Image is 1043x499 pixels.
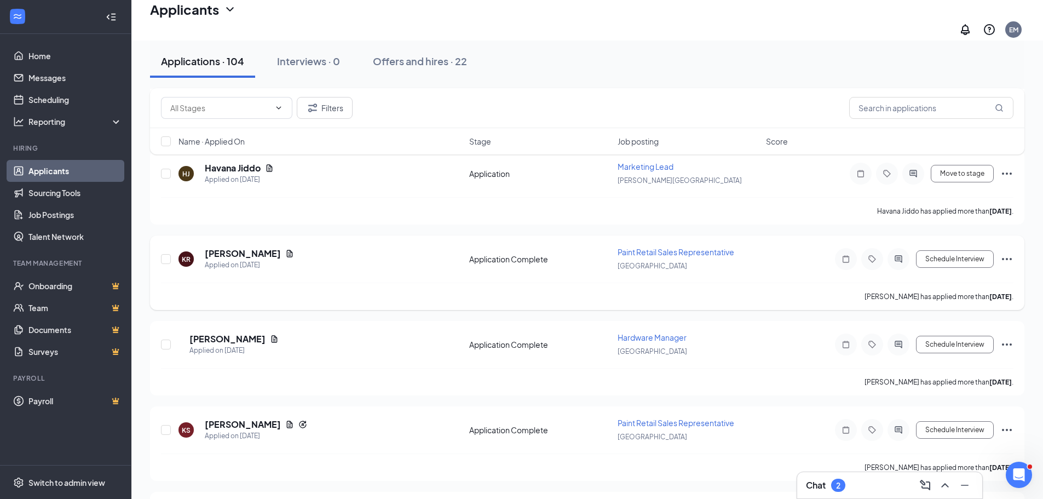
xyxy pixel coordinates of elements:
[916,336,994,353] button: Schedule Interview
[618,418,734,428] span: Paint Retail Sales Representative
[956,477,973,494] button: Minimize
[618,136,659,147] span: Job posting
[270,335,279,343] svg: Document
[892,255,905,263] svg: ActiveChat
[469,254,611,265] div: Application Complete
[28,297,122,319] a: TeamCrown
[298,420,307,429] svg: Reapply
[880,169,894,178] svg: Tag
[205,248,281,260] h5: [PERSON_NAME]
[161,54,244,68] div: Applications · 104
[277,54,340,68] div: Interviews · 0
[373,54,467,68] div: Offers and hires · 22
[766,136,788,147] span: Score
[469,136,491,147] span: Stage
[274,104,283,112] svg: ChevronDown
[959,23,972,36] svg: Notifications
[936,477,954,494] button: ChevronUp
[618,262,687,270] span: [GEOGRAPHIC_DATA]
[13,259,120,268] div: Team Management
[1000,338,1013,351] svg: Ellipses
[205,174,274,185] div: Applied on [DATE]
[223,3,237,16] svg: ChevronDown
[917,477,934,494] button: ComposeMessage
[28,390,122,412] a: PayrollCrown
[989,207,1012,215] b: [DATE]
[989,292,1012,301] b: [DATE]
[1000,423,1013,437] svg: Ellipses
[995,104,1004,112] svg: MagnifyingGlass
[916,250,994,268] button: Schedule Interview
[28,204,122,226] a: Job Postings
[170,102,270,114] input: All Stages
[1009,25,1018,35] div: EM
[28,116,123,127] div: Reporting
[189,333,266,345] h5: [PERSON_NAME]
[866,255,879,263] svg: Tag
[618,332,687,342] span: Hardware Manager
[1000,253,1013,266] svg: Ellipses
[28,160,122,182] a: Applicants
[469,425,611,435] div: Application Complete
[839,255,852,263] svg: Note
[919,479,932,492] svg: ComposeMessage
[892,340,905,349] svg: ActiveChat
[28,226,122,248] a: Talent Network
[182,169,190,179] div: HJ
[1000,167,1013,180] svg: Ellipses
[989,463,1012,472] b: [DATE]
[931,165,994,182] button: Move to stage
[1006,462,1032,488] iframe: Intercom live chat
[205,162,261,174] h5: Havana Jiddo
[285,420,294,429] svg: Document
[839,340,852,349] svg: Note
[205,418,281,431] h5: [PERSON_NAME]
[907,169,920,178] svg: ActiveChat
[28,89,122,111] a: Scheduling
[849,97,1013,119] input: Search in applications
[189,345,279,356] div: Applied on [DATE]
[13,144,120,153] div: Hiring
[205,260,294,271] div: Applied on [DATE]
[866,340,879,349] svg: Tag
[28,341,122,363] a: SurveysCrown
[865,377,1013,387] p: [PERSON_NAME] has applied more than .
[265,164,274,173] svg: Document
[12,11,23,22] svg: WorkstreamLogo
[877,207,1013,216] p: Havana Jiddo has applied more than .
[13,116,24,127] svg: Analysis
[469,339,611,350] div: Application Complete
[106,12,117,22] svg: Collapse
[285,249,294,258] svg: Document
[205,431,307,441] div: Applied on [DATE]
[892,426,905,434] svg: ActiveChat
[854,169,867,178] svg: Note
[28,275,122,297] a: OnboardingCrown
[28,319,122,341] a: DocumentsCrown
[618,176,742,185] span: [PERSON_NAME][GEOGRAPHIC_DATA]
[839,426,852,434] svg: Note
[983,23,996,36] svg: QuestionInfo
[618,247,734,257] span: Paint Retail Sales Representative
[469,168,611,179] div: Application
[618,162,673,171] span: Marketing Lead
[13,374,120,383] div: Payroll
[618,433,687,441] span: [GEOGRAPHIC_DATA]
[13,477,24,488] svg: Settings
[28,477,105,488] div: Switch to admin view
[28,45,122,67] a: Home
[989,378,1012,386] b: [DATE]
[865,292,1013,301] p: [PERSON_NAME] has applied more than .
[866,426,879,434] svg: Tag
[297,97,353,119] button: Filter Filters
[958,479,971,492] svg: Minimize
[865,463,1013,472] p: [PERSON_NAME] has applied more than .
[28,67,122,89] a: Messages
[618,347,687,355] span: [GEOGRAPHIC_DATA]
[938,479,952,492] svg: ChevronUp
[178,136,245,147] span: Name · Applied On
[182,426,191,435] div: KS
[306,101,319,114] svg: Filter
[916,421,994,439] button: Schedule Interview
[836,481,840,490] div: 2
